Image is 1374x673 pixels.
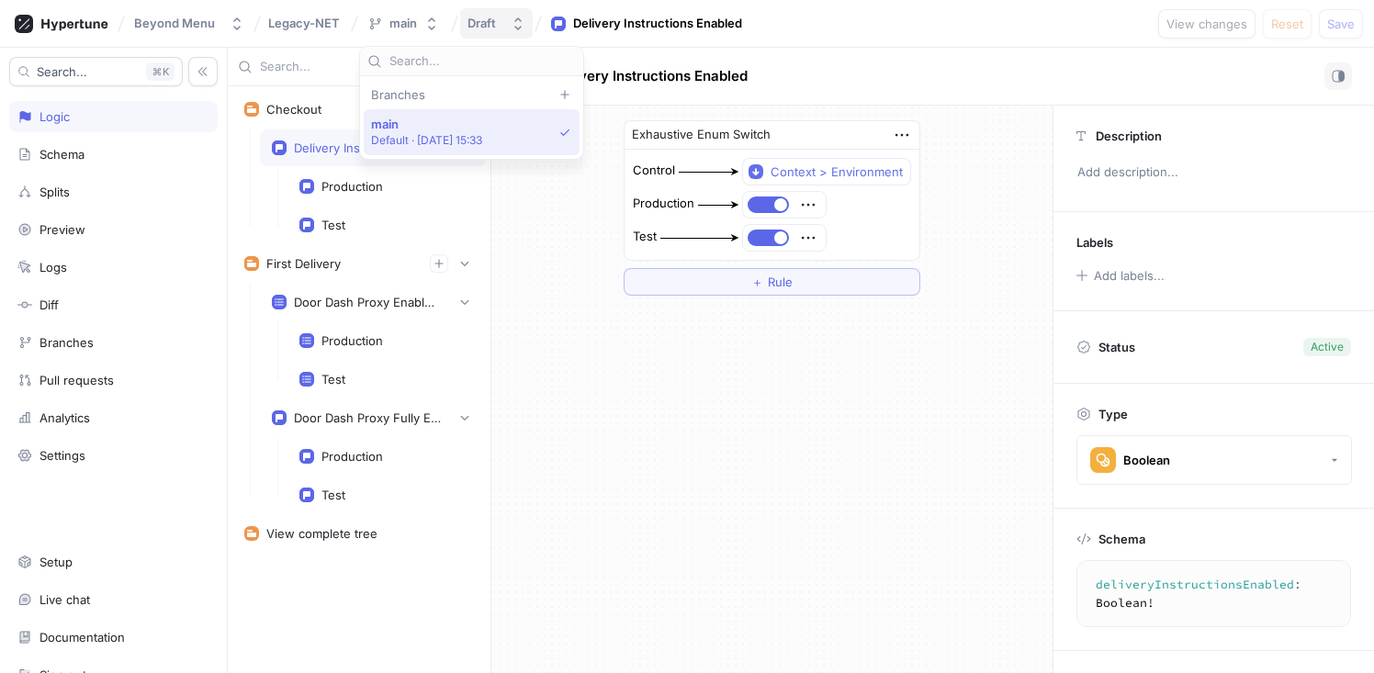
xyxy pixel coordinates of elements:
div: Boolean [1123,453,1170,468]
div: Live chat [39,592,90,607]
div: Delivery Instructions Enabled [294,140,441,155]
div: Draft [467,16,496,31]
span: Delivery Instructions Enabled [553,69,748,84]
input: Search... [389,52,576,71]
div: Branches [39,335,94,350]
div: Beyond Menu [134,16,215,31]
button: Add labels... [1070,264,1169,287]
span: ＋ [751,276,763,287]
div: K [146,62,175,81]
button: Context > Environment [742,158,911,185]
p: Labels [1076,235,1113,250]
span: Save [1327,18,1355,29]
div: View complete tree [266,526,377,541]
div: Context > Environment [771,164,903,180]
button: Beyond Menu [127,8,252,39]
button: Search...K [9,57,183,86]
div: Test [321,372,345,387]
div: Production [321,333,383,348]
div: Production [633,195,694,213]
div: main [389,16,417,31]
span: Search... [37,66,87,77]
div: Documentation [39,630,125,645]
span: Rule [768,276,793,287]
button: Save [1319,9,1363,39]
p: Schema [1098,532,1145,546]
div: Branches [364,87,580,102]
textarea: deliveryInstructionsEnabled: Boolean! [1085,568,1374,619]
div: Production [321,179,383,194]
input: Search... [260,58,446,76]
div: Checkout [266,102,321,117]
div: Schema [39,147,84,162]
button: main [360,8,446,39]
p: Type [1098,407,1128,421]
span: main [371,117,483,132]
div: Test [321,218,345,232]
div: Control [633,162,675,180]
div: Door Dash Proxy Fully Enabled [294,410,441,425]
button: Boolean [1076,435,1352,485]
p: Description [1096,129,1162,143]
div: Door Dash Proxy Enabled Entity List [294,295,441,309]
span: View changes [1166,18,1247,29]
div: Test [633,228,657,246]
span: Reset [1271,18,1303,29]
a: Documentation [9,622,218,653]
div: Setup [39,555,73,569]
div: Pull requests [39,373,114,387]
span: Legacy-NET [268,17,340,29]
div: Production [321,449,383,464]
div: Splits [39,185,70,199]
div: Preview [39,222,85,237]
div: First Delivery [266,256,341,271]
button: View changes [1158,9,1256,39]
div: Add labels... [1094,270,1165,282]
div: Test [321,488,345,502]
div: Delivery Instructions Enabled [573,15,742,33]
p: Add description... [1069,157,1358,188]
p: Status [1098,334,1135,360]
button: Draft [460,8,533,39]
div: Active [1311,339,1344,355]
p: Default ‧ [DATE] 15:33 [371,132,483,148]
div: Exhaustive Enum Switch [632,126,771,144]
div: Logs [39,260,67,275]
div: Settings [39,448,85,463]
div: Diff [39,297,59,312]
div: Analytics [39,410,90,425]
div: Logic [39,109,70,124]
button: ＋Rule [624,268,920,296]
button: Reset [1263,9,1312,39]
